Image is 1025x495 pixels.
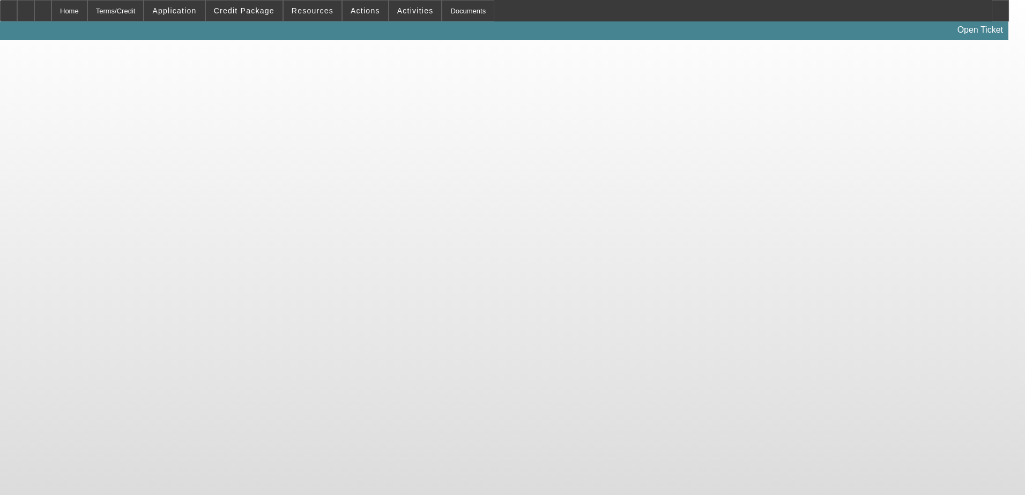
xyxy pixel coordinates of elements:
span: Application [152,6,196,15]
span: Actions [351,6,380,15]
button: Actions [343,1,388,21]
button: Credit Package [206,1,283,21]
button: Activities [389,1,442,21]
a: Open Ticket [953,21,1007,39]
span: Activities [397,6,434,15]
span: Resources [292,6,333,15]
button: Application [144,1,204,21]
button: Resources [284,1,341,21]
span: Credit Package [214,6,274,15]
